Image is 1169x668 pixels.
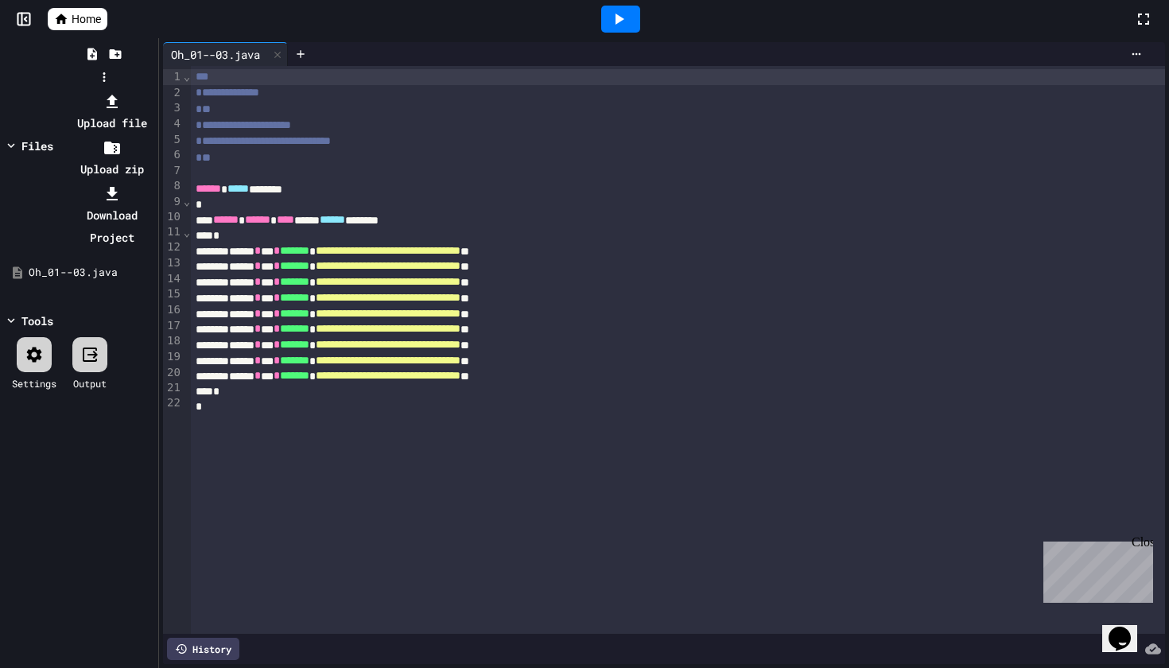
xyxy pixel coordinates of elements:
div: Tools [21,313,53,329]
div: 11 [163,224,183,239]
div: 22 [163,395,183,410]
span: Fold line [183,195,191,208]
div: Files [21,138,53,154]
div: 21 [163,380,183,395]
div: 7 [163,163,183,178]
span: Fold line [183,226,191,239]
div: 1 [163,69,183,85]
div: 20 [163,365,183,381]
div: Settings [12,376,56,390]
div: Oh_01--03.java [29,265,153,281]
li: Upload file [69,90,154,134]
span: Home [72,11,101,27]
div: 10 [163,209,183,225]
div: Output [73,376,107,390]
div: 9 [163,194,183,209]
span: Fold line [183,70,191,83]
div: 13 [163,255,183,271]
div: 16 [163,302,183,318]
div: 14 [163,271,183,287]
li: Upload zip [69,136,154,181]
div: Chat with us now!Close [6,6,110,101]
div: Oh_01--03.java [163,42,288,66]
iframe: chat widget [1037,535,1153,603]
div: 2 [163,85,183,101]
div: 12 [163,239,183,255]
div: 4 [163,116,183,132]
div: 6 [163,147,183,163]
div: 17 [163,318,183,334]
a: Home [48,8,107,30]
div: 3 [163,100,183,116]
div: History [167,638,239,660]
li: Download Project [69,182,154,249]
div: 18 [163,333,183,349]
div: 8 [163,178,183,194]
div: 19 [163,349,183,365]
div: 5 [163,132,183,148]
div: 15 [163,286,183,302]
div: Oh_01--03.java [163,46,268,63]
iframe: chat widget [1102,604,1153,652]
